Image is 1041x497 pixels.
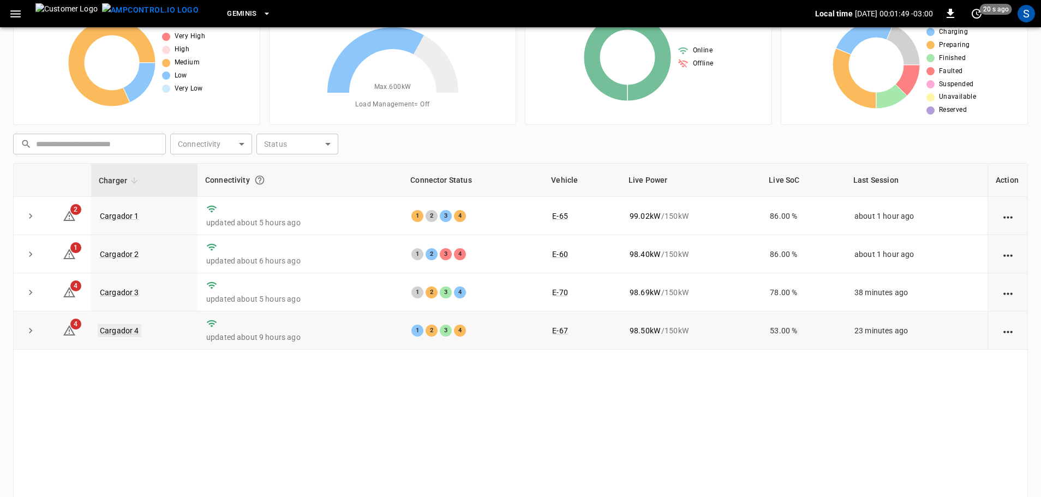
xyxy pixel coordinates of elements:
div: / 150 kW [630,325,752,336]
div: 1 [411,210,423,222]
td: 38 minutes ago [846,273,988,312]
span: 1 [70,242,81,253]
div: 2 [426,325,438,337]
div: 4 [454,248,466,260]
td: 78.00 % [761,273,846,312]
span: 4 [70,319,81,330]
a: E-65 [552,212,568,220]
th: Live Power [621,164,761,197]
td: about 1 hour ago [846,235,988,273]
span: Suspended [939,79,974,90]
p: updated about 6 hours ago [206,255,394,266]
div: 3 [440,210,452,222]
span: Geminis [227,8,257,20]
button: expand row [22,246,39,262]
div: 1 [411,325,423,337]
p: updated about 5 hours ago [206,217,394,228]
button: expand row [22,284,39,301]
span: Offline [693,58,714,69]
div: 3 [440,325,452,337]
a: Cargador 2 [100,250,139,259]
td: 53.00 % [761,312,846,350]
button: Geminis [223,3,276,25]
div: / 150 kW [630,211,752,221]
img: Customer Logo [35,3,98,24]
span: Very Low [175,83,203,94]
a: 2 [63,211,76,219]
div: action cell options [1001,211,1015,221]
p: updated about 5 hours ago [206,294,394,304]
span: Unavailable [939,92,976,103]
span: Very High [175,31,206,42]
div: / 150 kW [630,249,752,260]
div: / 150 kW [630,287,752,298]
a: Cargador 3 [100,288,139,297]
p: 99.02 kW [630,211,660,221]
th: Vehicle [543,164,621,197]
span: Finished [939,53,966,64]
div: action cell options [1001,325,1015,336]
p: updated about 9 hours ago [206,332,394,343]
div: 3 [440,248,452,260]
span: 20 s ago [980,4,1012,15]
button: expand row [22,208,39,224]
img: ampcontrol.io logo [102,3,199,17]
span: Faulted [939,66,963,77]
a: E-67 [552,326,568,335]
span: Charging [939,27,968,38]
div: 1 [411,286,423,298]
td: 86.00 % [761,235,846,273]
a: Cargador 4 [98,324,141,337]
a: Cargador 1 [100,212,139,220]
a: E-70 [552,288,568,297]
p: 98.40 kW [630,249,660,260]
div: 2 [426,210,438,222]
div: action cell options [1001,249,1015,260]
div: Connectivity [205,170,395,190]
span: Low [175,70,187,81]
th: Connector Status [403,164,543,197]
div: 2 [426,248,438,260]
td: about 1 hour ago [846,197,988,235]
button: Connection between the charger and our software. [250,170,270,190]
th: Live SoC [761,164,846,197]
span: Load Management = Off [355,99,429,110]
span: Online [693,45,713,56]
p: 98.50 kW [630,325,660,336]
th: Action [988,164,1027,197]
div: profile-icon [1018,5,1035,22]
td: 23 minutes ago [846,312,988,350]
div: 2 [426,286,438,298]
a: 4 [63,326,76,334]
span: Reserved [939,105,967,116]
p: Local time [815,8,853,19]
td: 86.00 % [761,197,846,235]
span: 4 [70,280,81,291]
div: action cell options [1001,287,1015,298]
a: 1 [63,249,76,258]
p: [DATE] 00:01:49 -03:00 [855,8,933,19]
span: 2 [70,204,81,215]
span: Preparing [939,40,970,51]
button: set refresh interval [968,5,985,22]
span: High [175,44,190,55]
div: 3 [440,286,452,298]
span: Max. 600 kW [374,82,411,93]
span: Charger [99,174,141,187]
a: 4 [63,288,76,296]
div: 4 [454,325,466,337]
div: 4 [454,286,466,298]
th: Last Session [846,164,988,197]
span: Medium [175,57,200,68]
div: 1 [411,248,423,260]
p: 98.69 kW [630,287,660,298]
div: 4 [454,210,466,222]
button: expand row [22,322,39,339]
a: E-60 [552,250,568,259]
